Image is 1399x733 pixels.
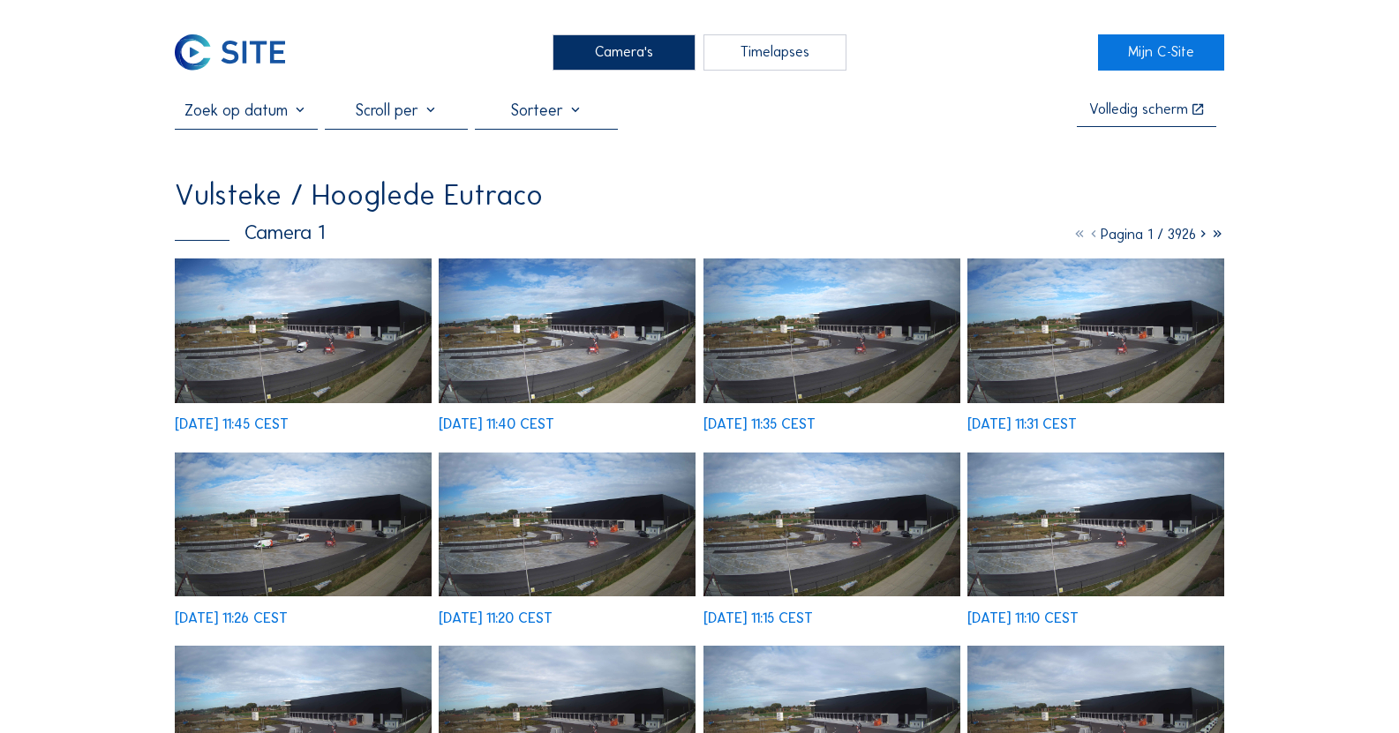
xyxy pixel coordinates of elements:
div: Vulsteke / Hooglede Eutraco [175,181,543,209]
img: C-SITE Logo [175,34,284,71]
div: Camera 1 [175,222,325,243]
a: Mijn C-Site [1098,34,1224,71]
div: Camera's [553,34,696,71]
img: image_53623767 [439,258,696,403]
div: [DATE] 11:10 CEST [967,611,1079,625]
img: image_53622943 [967,453,1224,597]
a: C-SITE Logo [175,34,301,71]
img: image_53623510 [967,258,1224,403]
input: Zoek op datum 󰅀 [175,101,318,120]
img: image_53623913 [175,258,432,403]
div: [DATE] 11:40 CEST [439,417,554,431]
span: Pagina 1 / 3926 [1101,226,1196,243]
div: [DATE] 11:35 CEST [703,417,816,431]
img: image_53623364 [175,453,432,597]
img: image_53623639 [703,258,960,403]
div: Volledig scherm [1089,102,1188,117]
img: image_53623219 [439,453,696,597]
div: Timelapses [703,34,846,71]
div: [DATE] 11:31 CEST [967,417,1077,431]
div: [DATE] 11:45 CEST [175,417,289,431]
div: [DATE] 11:26 CEST [175,611,288,625]
img: image_53623076 [703,453,960,597]
div: [DATE] 11:15 CEST [703,611,813,625]
div: [DATE] 11:20 CEST [439,611,553,625]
